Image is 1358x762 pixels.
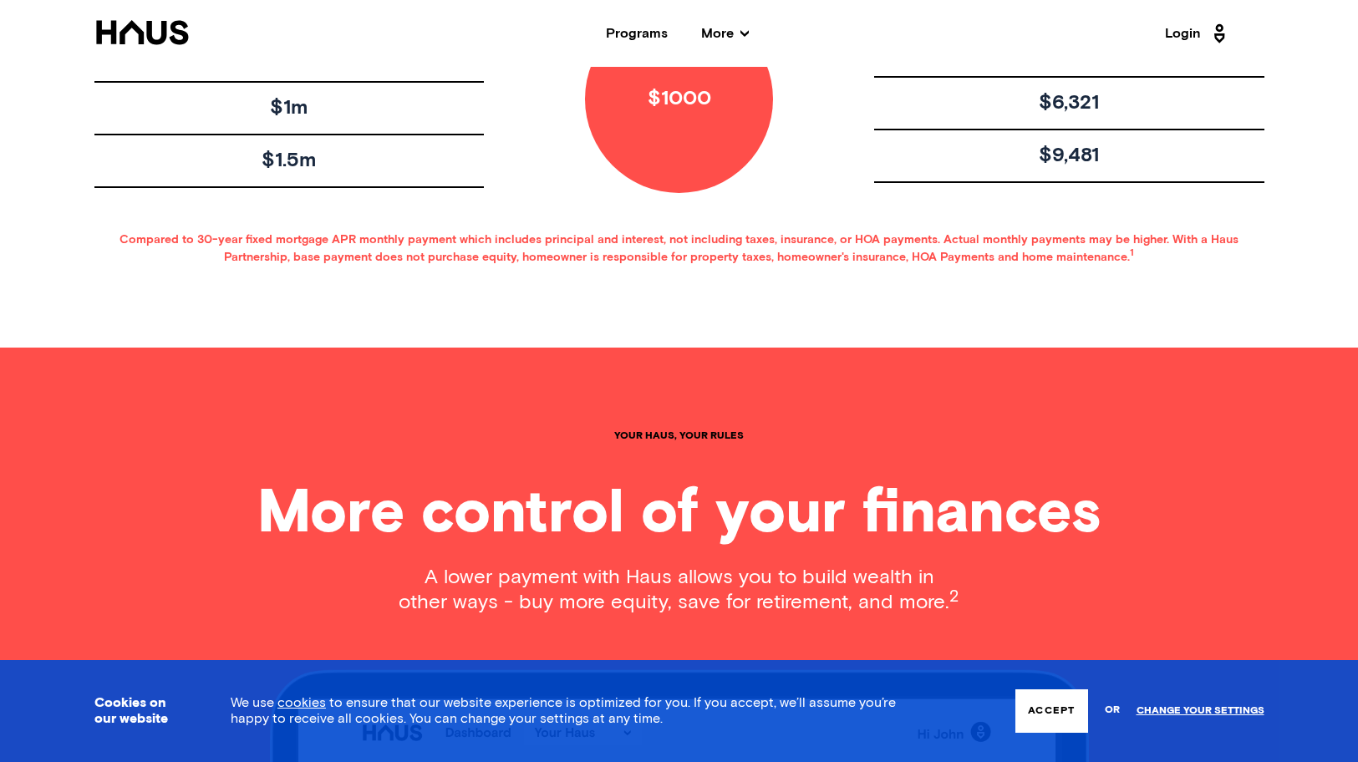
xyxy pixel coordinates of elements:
span: $1m [270,96,308,120]
sup: 1 [1130,248,1134,258]
span: More [701,27,749,40]
sup: 2 [949,588,959,605]
span: Compared to 30-year fixed mortgage APR monthly payment which includes principal and interest, not... [94,233,1264,264]
a: Change your settings [1137,705,1264,717]
button: Accept [1015,689,1087,733]
p: A lower payment with Haus allows you to build wealth in other ways - buy more equity, save for re... [398,565,960,616]
span: $1.5m [262,149,316,173]
span: $1000 [648,87,711,111]
h3: Cookies on our website [94,695,189,727]
a: cookies [277,696,326,709]
span: $6,321 [1039,91,1099,115]
span: We use to ensure that our website experience is optimized for you. If you accept, we’ll assume yo... [231,696,896,725]
span: $9,481 [1039,144,1099,168]
a: Login [1165,20,1230,47]
h1: More control of your finances [257,485,1101,545]
a: Programs [606,27,668,40]
h1: Your haus, Your rules [614,431,744,441]
span: or [1105,696,1120,725]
